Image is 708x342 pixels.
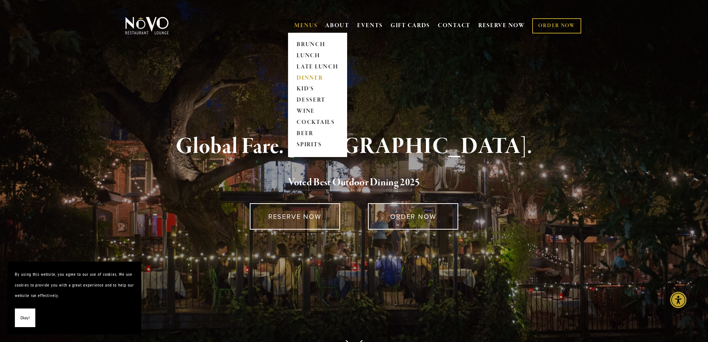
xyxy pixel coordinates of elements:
a: LUNCH [294,50,341,61]
h2: 5 [138,175,571,191]
a: EVENTS [357,22,383,29]
a: Voted Best Outdoor Dining 202 [288,176,415,190]
a: KID'S [294,84,341,95]
a: CONTACT [438,19,471,33]
strong: Global Fare. [GEOGRAPHIC_DATA]. [176,132,532,161]
div: Accessibility Menu [670,292,686,308]
span: Okay! [20,313,30,323]
button: Okay! [15,309,35,327]
p: By using this website, you agree to our use of cookies. We use cookies to provide you with a grea... [15,269,134,301]
a: DESSERT [294,95,341,106]
a: WINE [294,106,341,117]
a: LATE LUNCH [294,61,341,73]
a: DINNER [294,73,341,84]
section: Cookie banner [7,262,141,335]
a: RESERVE NOW [478,19,525,33]
img: Novo Restaurant &amp; Lounge [124,16,170,35]
a: MENUS [294,22,318,29]
a: ABOUT [325,22,349,29]
a: BEER [294,128,341,140]
a: COCKTAILS [294,117,341,128]
a: BRUNCH [294,39,341,50]
a: GIFT CARDS [391,19,430,33]
a: SPIRITS [294,140,341,151]
a: ORDER NOW [532,18,581,33]
a: RESERVE NOW [250,203,340,230]
a: ORDER NOW [368,203,458,230]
